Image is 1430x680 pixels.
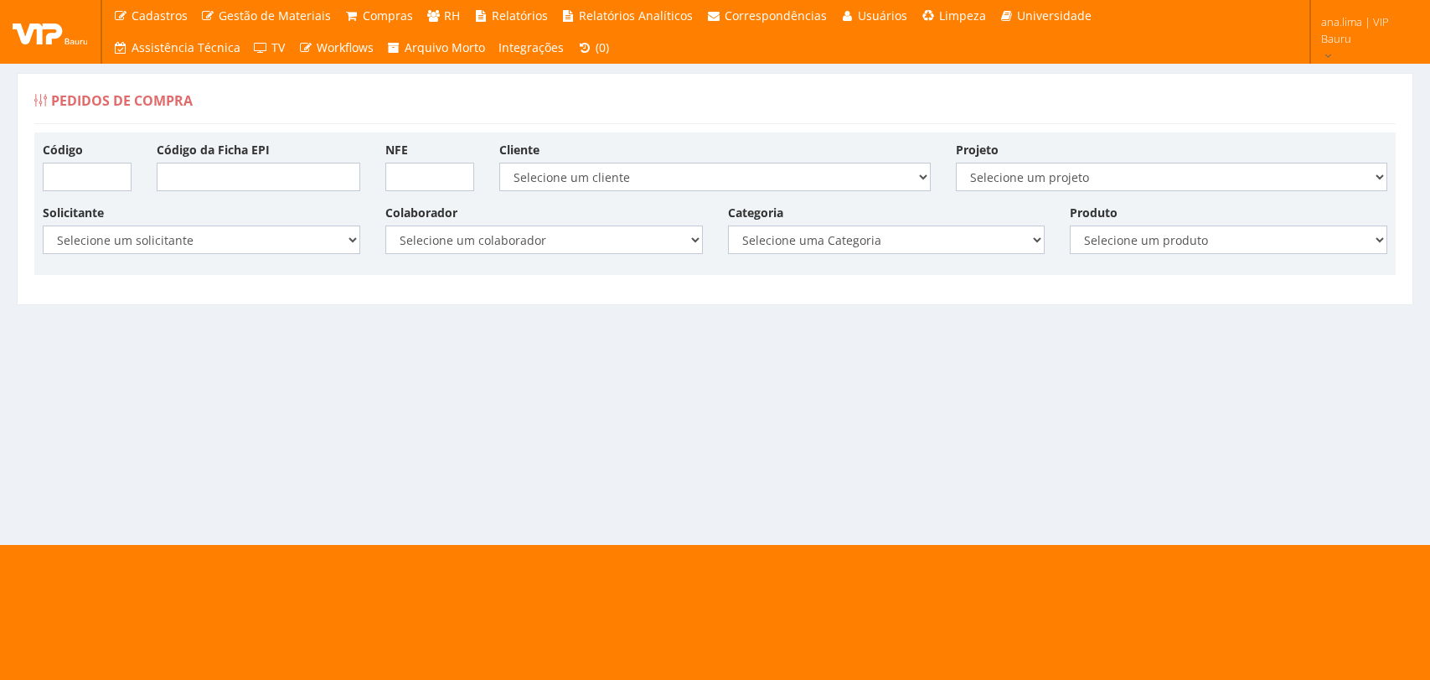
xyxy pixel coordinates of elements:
[405,39,485,55] span: Arquivo Morto
[43,142,83,158] label: Código
[43,205,104,221] label: Solicitante
[444,8,460,23] span: RH
[956,142,999,158] label: Projeto
[939,8,986,23] span: Limpeza
[271,39,285,55] span: TV
[385,142,408,158] label: NFE
[1017,8,1092,23] span: Universidade
[13,19,88,44] img: logo
[492,32,570,64] a: Integrações
[132,39,240,55] span: Assistência Técnica
[499,142,539,158] label: Cliente
[492,8,548,23] span: Relatórios
[385,205,457,221] label: Colaborador
[858,8,907,23] span: Usuários
[219,8,331,23] span: Gestão de Materiais
[132,8,188,23] span: Cadastros
[579,8,693,23] span: Relatórios Analíticos
[1321,13,1408,47] span: ana.lima | VIP Bauru
[380,32,493,64] a: Arquivo Morto
[570,32,616,64] a: (0)
[1070,205,1118,221] label: Produto
[725,8,827,23] span: Correspondências
[728,205,783,221] label: Categoria
[51,91,193,110] span: Pedidos de Compra
[498,39,564,55] span: Integrações
[157,142,270,158] label: Código da Ficha EPI
[106,32,247,64] a: Assistência Técnica
[596,39,609,55] span: (0)
[247,32,292,64] a: TV
[292,32,380,64] a: Workflows
[317,39,374,55] span: Workflows
[363,8,413,23] span: Compras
